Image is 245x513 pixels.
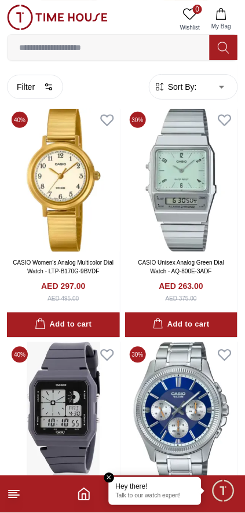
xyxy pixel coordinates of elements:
[125,342,238,487] img: CASIO Men's Analog Blue Dial Watch - MTP-1375D-2A1VDF
[154,81,197,93] button: Sort By:
[130,112,146,128] span: 30 %
[130,347,146,363] span: 30 %
[13,260,114,275] a: CASIO Women's Analog Multicolor Dial Watch - LTP-B170G-9BVDF
[207,22,236,31] span: My Bag
[175,23,204,32] span: Wishlist
[166,81,197,93] span: Sort By:
[116,482,195,492] div: Hey there!
[12,112,28,128] span: 40 %
[175,5,204,34] a: 0Wishlist
[7,5,108,30] img: ...
[125,313,238,338] button: Add to cart
[47,295,79,303] div: AED 495.00
[77,488,91,501] a: Home
[204,5,238,34] button: My Bag
[125,107,238,252] img: CASIO Unisex Analog Green Dial Watch - AQ-800E-3ADF
[7,342,120,487] img: CASIO Unisex Digital Black Dial Watch - LF-20W-8A2DF
[116,493,195,501] p: Talk to our watch expert!
[7,313,120,338] button: Add to cart
[104,473,115,483] em: Close tooltip
[193,5,202,14] span: 0
[7,107,120,252] img: CASIO Women's Analog Multicolor Dial Watch - LTP-B170G-9BVDF
[41,281,85,292] h4: AED 297.00
[211,479,236,504] div: Chat Widget
[153,318,210,332] div: Add to cart
[159,281,203,292] h4: AED 263.00
[166,295,197,303] div: AED 375.00
[138,260,224,275] a: CASIO Unisex Analog Green Dial Watch - AQ-800E-3ADF
[7,75,63,99] button: Filter
[35,318,92,332] div: Add to cart
[12,347,28,363] span: 40 %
